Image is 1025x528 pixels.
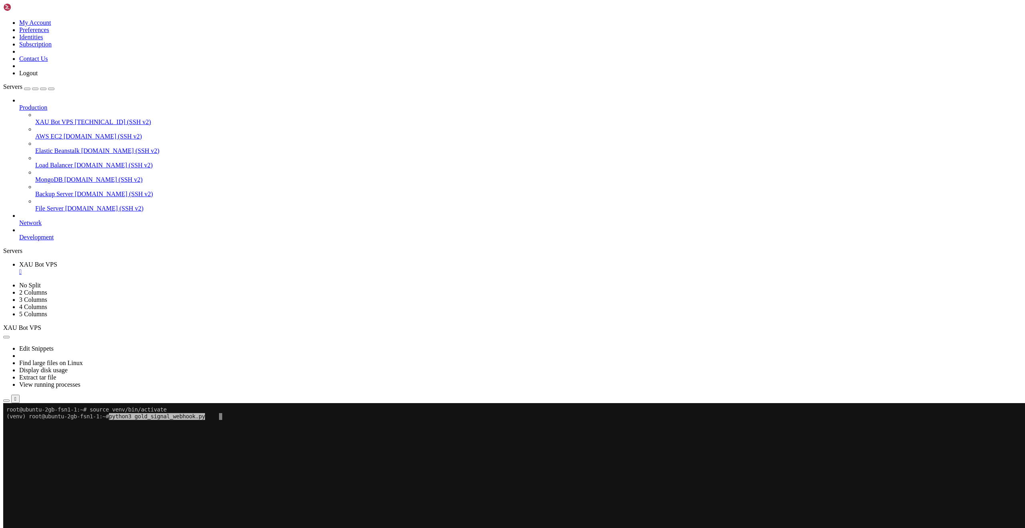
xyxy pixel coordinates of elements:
[19,34,43,40] a: Identities
[35,126,1022,140] li: AWS EC2 [DOMAIN_NAME] (SSH v2)
[35,191,1022,198] a: Backup Server [DOMAIN_NAME] (SSH v2)
[35,155,1022,169] li: Load Balancer [DOMAIN_NAME] (SSH v2)
[65,205,144,212] span: [DOMAIN_NAME] (SSH v2)
[35,176,1022,183] a: MongoDB [DOMAIN_NAME] (SSH v2)
[19,26,49,33] a: Preferences
[75,191,153,197] span: [DOMAIN_NAME] (SSH v2)
[19,261,1022,275] a: XAU Bot VPS
[35,133,62,140] span: AWS EC2
[35,111,1022,126] li: XAU Bot VPS [TECHNICAL_ID] (SSH v2)
[19,97,1022,212] li: Production
[81,147,160,154] span: [DOMAIN_NAME] (SSH v2)
[216,10,219,17] div: (63, 1)
[35,133,1022,140] a: AWS EC2 [DOMAIN_NAME] (SSH v2)
[35,176,62,183] span: MongoDB
[35,162,1022,169] a: Load Balancer [DOMAIN_NAME] (SSH v2)
[19,289,47,296] a: 2 Columns
[19,311,47,317] a: 5 Columns
[19,381,80,388] a: View running processes
[19,268,1022,275] a: 
[75,118,151,125] span: [TECHNICAL_ID] (SSH v2)
[35,118,1022,126] a: XAU Bot VPS [TECHNICAL_ID] (SSH v2)
[19,70,38,76] a: Logout
[19,296,47,303] a: 3 Columns
[19,234,54,241] span: Development
[3,3,49,11] img: Shellngn
[35,191,73,197] span: Backup Server
[19,219,1022,227] a: Network
[35,169,1022,183] li: MongoDB [DOMAIN_NAME] (SSH v2)
[35,147,80,154] span: Elastic Beanstalk
[19,55,48,62] a: Contact Us
[3,83,22,90] span: Servers
[35,118,73,125] span: XAU Bot VPS
[35,147,1022,155] a: Elastic Beanstalk [DOMAIN_NAME] (SSH v2)
[3,324,41,331] span: XAU Bot VPS
[3,83,54,90] a: Servers
[19,374,56,381] a: Extract tar file
[35,198,1022,212] li: File Server [DOMAIN_NAME] (SSH v2)
[19,359,83,366] a: Find large files on Linux
[19,367,68,373] a: Display disk usage
[64,133,142,140] span: [DOMAIN_NAME] (SSH v2)
[19,261,57,268] span: XAU Bot VPS
[19,234,1022,241] a: Development
[64,176,143,183] span: [DOMAIN_NAME] (SSH v2)
[74,162,153,169] span: [DOMAIN_NAME] (SSH v2)
[3,247,1022,255] div: Servers
[19,41,52,48] a: Subscription
[3,3,921,10] x-row: root@ubuntu-2gb-fsn1-1:~# source venv/bin/activate
[106,10,202,17] span: python3 gold_signal_webhook.py
[11,395,20,403] button: 
[19,345,54,352] a: Edit Snippets
[19,19,51,26] a: My Account
[19,227,1022,241] li: Development
[19,282,41,289] a: No Split
[3,10,921,17] x-row: (venv) root@ubuntu-2gb-fsn1-1:~#
[35,140,1022,155] li: Elastic Beanstalk [DOMAIN_NAME] (SSH v2)
[35,183,1022,198] li: Backup Server [DOMAIN_NAME] (SSH v2)
[19,219,42,226] span: Network
[19,104,47,111] span: Production
[19,104,1022,111] a: Production
[14,396,16,402] div: 
[35,205,64,212] span: File Server
[35,205,1022,212] a: File Server [DOMAIN_NAME] (SSH v2)
[35,162,73,169] span: Load Balancer
[19,303,47,310] a: 4 Columns
[19,212,1022,227] li: Network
